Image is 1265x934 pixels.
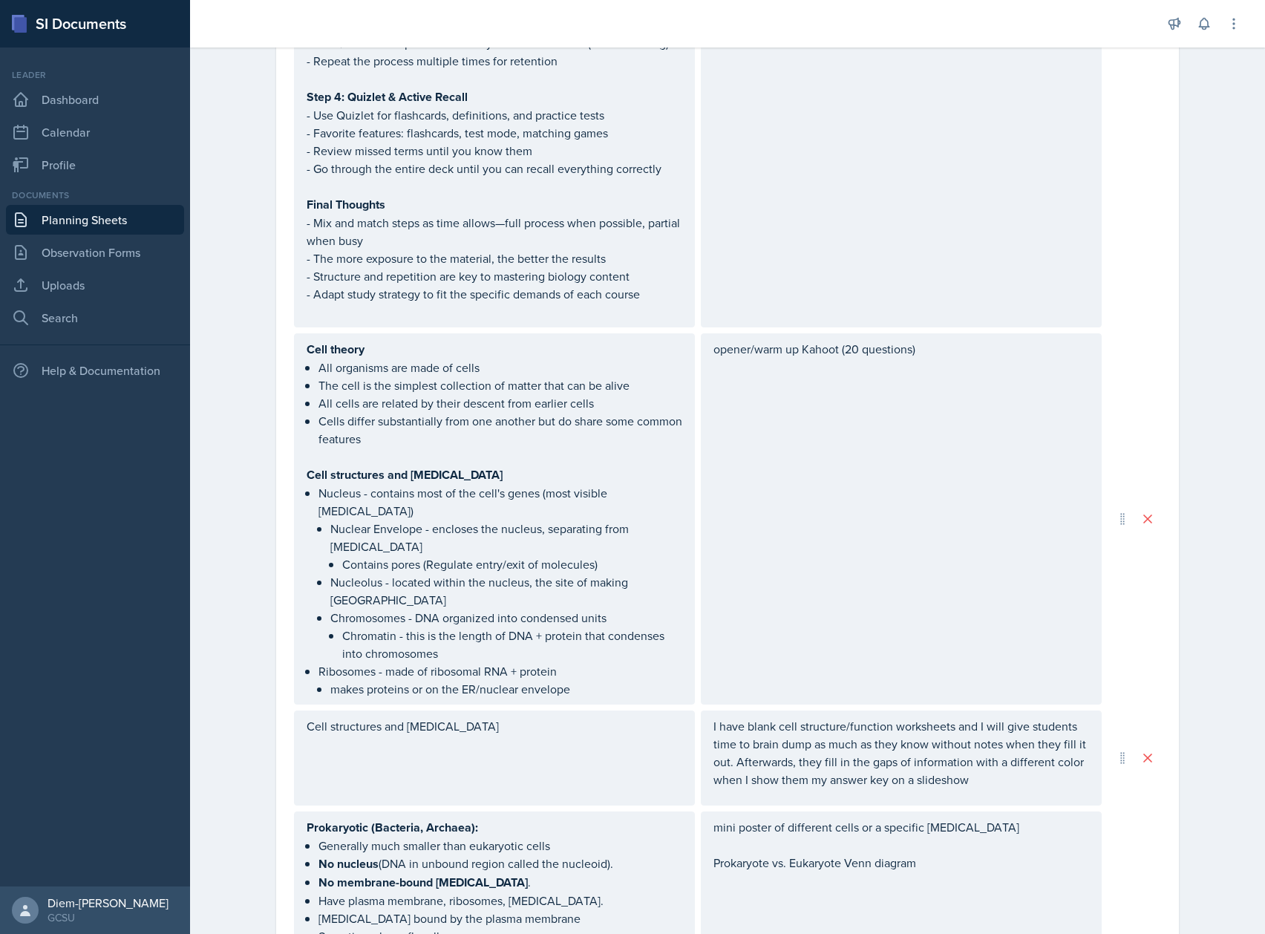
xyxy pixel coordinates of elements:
strong: No nucleus [318,855,379,872]
p: makes proteins or on the ER/nuclear envelope [330,680,682,698]
p: Chromosomes - DNA organized into condensed units [330,609,682,627]
p: - Mix and match steps as time allows—full process when possible, partial when busy [307,214,682,249]
p: Cell structures and [MEDICAL_DATA] [307,717,682,735]
a: Uploads [6,270,184,300]
p: Prokaryote vs. Eukaryote Venn diagram [713,854,1089,872]
div: GCSU [48,910,169,925]
p: Contains pores (Regulate entry/exit of molecules) [342,555,682,573]
a: Observation Forms [6,238,184,267]
p: All organisms are made of cells [318,359,682,376]
p: I have blank cell structure/function worksheets and I will give students time to brain dump as mu... [713,717,1089,788]
div: Leader [6,68,184,82]
p: Generally much smaller than eukaryotic cells [318,837,682,855]
strong: Prokaryotic (Bacteria, Archaea): [307,819,478,836]
p: - Go through the entire deck until you can recall everything correctly [307,160,682,177]
strong: No membrane-bound [MEDICAL_DATA] [318,874,528,891]
strong: Cell theory [307,341,365,358]
p: Have plasma membrane, ribosomes, [MEDICAL_DATA]. [318,892,682,909]
p: Nuclear Envelope - encloses the nucleus, separating from [MEDICAL_DATA] [330,520,682,555]
p: mini poster of different cells or a specific [MEDICAL_DATA] [713,818,1089,836]
p: - Structure and repetition are key to mastering biology content [307,267,682,285]
strong: Step 4: Quizlet & Active Recall [307,88,468,105]
p: Ribosomes - made of ribosomal RNA + protein [318,662,682,680]
p: Chromatin - this is the length of DNA + protein that condenses into chromosomes [342,627,682,662]
p: The cell is the simplest collection of matter that can be alive [318,376,682,394]
a: Dashboard [6,85,184,114]
a: Planning Sheets [6,205,184,235]
p: Nucleus - contains most of the cell's genes (most visible [MEDICAL_DATA]) [318,484,682,520]
strong: Cell structures and [MEDICAL_DATA] [307,466,503,483]
div: Diem-[PERSON_NAME] [48,895,169,910]
p: [MEDICAL_DATA] bound by the plasma membrane [318,909,682,927]
a: Search [6,303,184,333]
p: - Review missed terms until you know them [307,142,682,160]
p: Nucleolus - located within the nucleus, the site of making [GEOGRAPHIC_DATA] [330,573,682,609]
p: - Use Quizlet for flashcards, definitions, and practice tests [307,106,682,124]
p: - Repeat the process multiple times for retention [307,52,682,70]
p: - Favorite features: flashcards, test mode, matching games [307,124,682,142]
p: (DNA in unbound region called the nucleoid). [318,855,682,873]
p: - Adapt study strategy to fit the specific demands of each course [307,285,682,303]
strong: Final Thoughts [307,196,385,213]
p: . [318,873,682,892]
div: Help & Documentation [6,356,184,385]
div: Documents [6,189,184,202]
p: All cells are related by their descent from earlier cells [318,394,682,412]
p: Cells differ substantially from one another but do share some common features [318,412,682,448]
a: Calendar [6,117,184,147]
a: Profile [6,150,184,180]
p: - The more exposure to the material, the better the results [307,249,682,267]
p: opener/warm up Kahoot (20 questions) [713,340,1089,358]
